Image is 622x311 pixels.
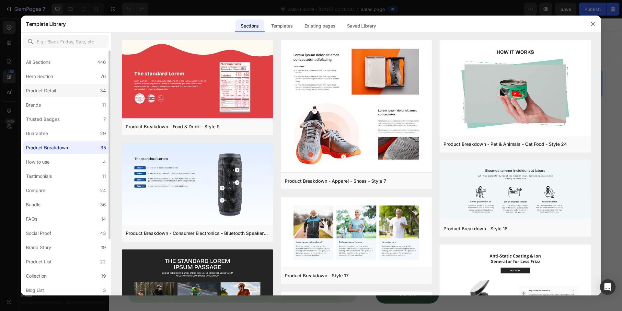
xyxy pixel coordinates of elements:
div: Product List [26,258,52,266]
div: All Sections [26,58,51,66]
p: GO ON [289,273,306,280]
div: Sections [236,19,264,32]
input: E.g.: Black Friday, Sale, etc. [23,35,109,48]
div: Trusted Badges [26,115,60,123]
h2: What’s your main wellness goal? [267,139,494,154]
div: Open Intercom Messenger [600,279,616,295]
div: 7 [103,115,106,123]
div: Blog List [26,286,44,294]
strong: This is the link to our quick [PERSON_NAME] that you can copy: [43,66,223,73]
div: 11 [102,101,106,109]
div: How to use [26,158,50,166]
div: 19 [101,272,106,280]
p: Mental Clarity & Calm Energy [274,204,359,212]
img: gempages_585882437628723907-177cf7c3-4629-4bd3-9576-4b013e3845dc.png [19,114,247,284]
div: Saved Library [342,19,381,32]
div: Guarantee [26,130,48,137]
div: Existing pages [299,19,341,32]
div: 22 [100,258,106,266]
button: <p>GO ON</p> [267,267,330,285]
p: Glow from within (Skin hydration & clarity) [274,172,394,180]
div: 35 [100,144,106,152]
img: gempages_585882437628723907-f6f28661-0903-434a-9410-4c932ca38946.png [267,128,323,131]
img: pb18.png [440,160,591,222]
div: Templates [266,19,298,32]
div: 19 [101,244,106,251]
div: 4 [103,158,106,166]
div: 14 [101,215,106,223]
div: 36 [100,201,106,209]
div: 43 [100,229,106,237]
div: Product Breakdown - Food & Drink - Style 9 [126,123,220,131]
p: Glow from within (Skin hydration & clarity) [274,236,394,244]
div: Product Breakdown - Apparel - Shoes - Style 7 [285,177,386,185]
div: Brand Story [26,244,51,251]
button: <p>Glow from within (Skin hydration &amp; clarity)</p> [267,164,402,188]
div: Product Breakdown [26,144,68,152]
p: [URL][DOMAIN_NAME] [43,65,284,74]
img: pb7.png [281,40,432,174]
img: pb24.png [440,40,591,137]
p: Pick Your [PERSON_NAME] [267,114,493,122]
div: 76 [100,73,106,80]
div: FAQs [26,215,37,223]
button: <p>Glow from within (Skin hydration &amp; clarity)</p> [267,228,402,252]
div: Product Breakdown - Pet & Animals - Cat Food - Style 24 [443,140,567,148]
div: 11 [102,172,106,180]
img: gempages_585882437628723907-54c32f03-34f7-4562-bfed-d711bcccc6e5.png [238,17,275,35]
img: pb8.png [122,143,273,226]
div: Hero Section [26,73,53,80]
div: 29 [100,130,106,137]
div: Testimonials [26,172,52,180]
div: Bundle [26,201,40,209]
div: Social Proof [26,229,51,237]
div: 3 [103,286,106,294]
div: 446 [97,58,106,66]
img: pb17.png [281,197,432,268]
h2: Template Library [26,16,66,32]
div: Collection [26,272,47,280]
div: Brands [26,101,41,109]
button: <p>Mental Clarity &amp; Calm Energy</p> [267,196,367,220]
p: Do you want the same quiz flow as in the preview? [43,56,284,65]
div: Compare [26,187,45,194]
img: pb9.png [122,40,273,120]
div: 24 [100,187,106,194]
div: Product Detail [26,87,56,95]
div: Product Breakdown - Style 17 [285,272,349,280]
div: Product Breakdown - Style 18 [443,225,508,233]
div: Product Breakdown - Consumer Electronics - Bluetooth Speaker - Style 8 [126,229,269,237]
div: 34 [100,87,106,95]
